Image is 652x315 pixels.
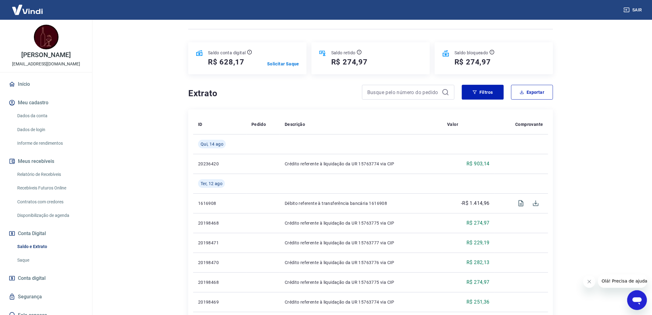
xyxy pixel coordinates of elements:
[285,161,437,167] p: Crédito referente à liquidação da UR 15763774 via CIP
[367,88,439,97] input: Busque pelo número do pedido
[198,299,242,305] p: 20198469
[15,196,85,208] a: Contratos com credores
[285,259,437,266] p: Crédito referente à liquidação da UR 15763776 via CIP
[467,279,490,286] p: R$ 274,97
[188,87,355,100] h4: Extrato
[7,271,85,285] a: Conta digital
[447,121,458,127] p: Valor
[15,168,85,181] a: Relatório de Recebíveis
[7,77,85,91] a: Início
[201,180,222,187] span: Ter, 12 ago
[198,200,242,206] p: 1616908
[454,50,488,56] p: Saldo bloqueado
[511,85,553,100] button: Exportar
[461,200,490,207] p: -R$ 1.414,96
[462,85,504,100] button: Filtros
[467,219,490,227] p: R$ 274,97
[15,254,85,267] a: Saque
[15,182,85,194] a: Recebíveis Futuros Online
[208,57,244,67] h5: R$ 628,17
[598,274,647,288] iframe: Mensagem da empresa
[267,61,299,67] a: Solicitar Saque
[208,50,246,56] p: Saldo conta digital
[34,25,59,49] img: 1cbb7641-76d3-4fdf-becb-274238083d16.jpeg
[12,61,80,67] p: [EMAIL_ADDRESS][DOMAIN_NAME]
[528,196,543,211] span: Download
[331,57,368,67] h5: R$ 274,97
[15,110,85,122] a: Dados da conta
[4,4,52,9] span: Olá! Precisa de ajuda?
[515,121,543,127] p: Comprovante
[198,240,242,246] p: 20198471
[627,290,647,310] iframe: Botão para abrir a janela de mensagens
[285,299,437,305] p: Crédito referente à liquidação da UR 15763774 via CIP
[7,0,47,19] img: Vindi
[21,52,71,58] p: [PERSON_NAME]
[7,96,85,110] button: Meu cadastro
[198,161,242,167] p: 20236420
[251,121,266,127] p: Pedido
[285,220,437,226] p: Crédito referente à liquidação da UR 15763775 via CIP
[198,121,202,127] p: ID
[7,227,85,240] button: Conta Digital
[18,274,46,283] span: Conta digital
[622,4,645,16] button: Sair
[15,240,85,253] a: Saldo e Extrato
[454,57,491,67] h5: R$ 274,97
[467,160,490,168] p: R$ 903,14
[15,123,85,136] a: Dados de login
[285,240,437,246] p: Crédito referente à liquidação da UR 15763777 via CIP
[467,298,490,306] p: R$ 251,36
[583,276,596,288] iframe: Fechar mensagem
[198,220,242,226] p: 20198468
[514,196,528,211] span: Visualizar
[285,279,437,285] p: Crédito referente à liquidação da UR 15763775 via CIP
[285,121,305,127] p: Descrição
[15,137,85,150] a: Informe de rendimentos
[201,141,223,147] span: Qui, 14 ago
[467,259,490,266] p: R$ 282,13
[198,259,242,266] p: 20198470
[7,155,85,168] button: Meus recebíveis
[285,200,437,206] p: Débito referente à transferência bancária 1616908
[15,209,85,222] a: Disponibilização de agenda
[198,279,242,285] p: 20198468
[331,50,356,56] p: Saldo retido
[467,239,490,247] p: R$ 229,19
[7,290,85,304] a: Segurança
